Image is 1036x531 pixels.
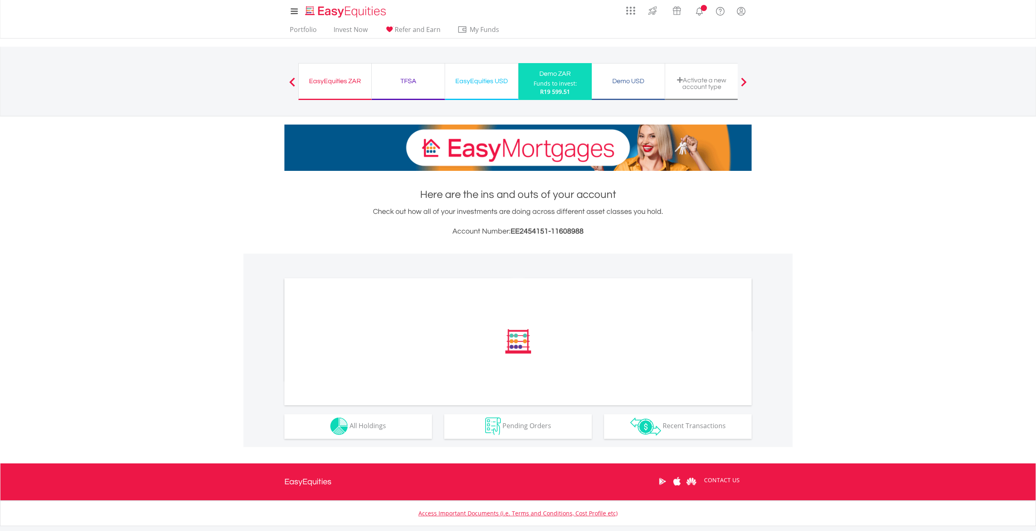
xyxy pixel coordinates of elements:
a: Huawei [684,469,698,494]
h1: Here are the ins and outs of your account [284,187,752,202]
a: FAQ's and Support [710,2,731,18]
button: Pending Orders [444,414,592,439]
div: Check out how all of your investments are doing across different asset classes you hold. [284,206,752,237]
a: Home page [302,2,389,18]
img: holdings-wht.png [330,418,348,435]
img: EasyMortage Promotion Banner [284,125,752,171]
a: Refer and Earn [381,25,444,38]
span: Refer and Earn [395,25,441,34]
a: AppsGrid [621,2,641,15]
a: Access Important Documents (i.e. Terms and Conditions, Cost Profile etc) [418,509,618,517]
img: pending_instructions-wht.png [485,418,501,435]
a: Vouchers [665,2,689,17]
div: Demo USD [597,75,660,87]
a: Portfolio [286,25,320,38]
a: CONTACT US [698,469,745,492]
div: TFSA [377,75,440,87]
a: Google Play [655,469,670,494]
a: My Profile [731,2,752,20]
button: All Holdings [284,414,432,439]
button: Recent Transactions [604,414,752,439]
a: EasyEquities [284,463,332,500]
span: EE2454151-11608988 [511,227,584,235]
div: Funds to invest: [534,79,577,88]
span: My Funds [457,24,511,35]
img: EasyEquities_Logo.png [304,5,389,18]
a: Invest Now [330,25,371,38]
div: Activate a new account type [670,77,733,90]
span: All Holdings [350,421,386,430]
img: grid-menu-icon.svg [626,6,635,15]
div: EasyEquities ZAR [304,75,366,87]
img: vouchers-v2.svg [670,4,684,17]
div: Demo ZAR [523,68,587,79]
a: Notifications [689,2,710,18]
img: transactions-zar-wht.png [630,418,661,436]
h3: Account Number: [284,226,752,237]
a: Apple [670,469,684,494]
span: R19 599.51 [540,88,570,95]
div: EasyEquities USD [450,75,513,87]
span: Recent Transactions [663,421,726,430]
img: thrive-v2.svg [646,4,659,17]
span: Pending Orders [502,421,551,430]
